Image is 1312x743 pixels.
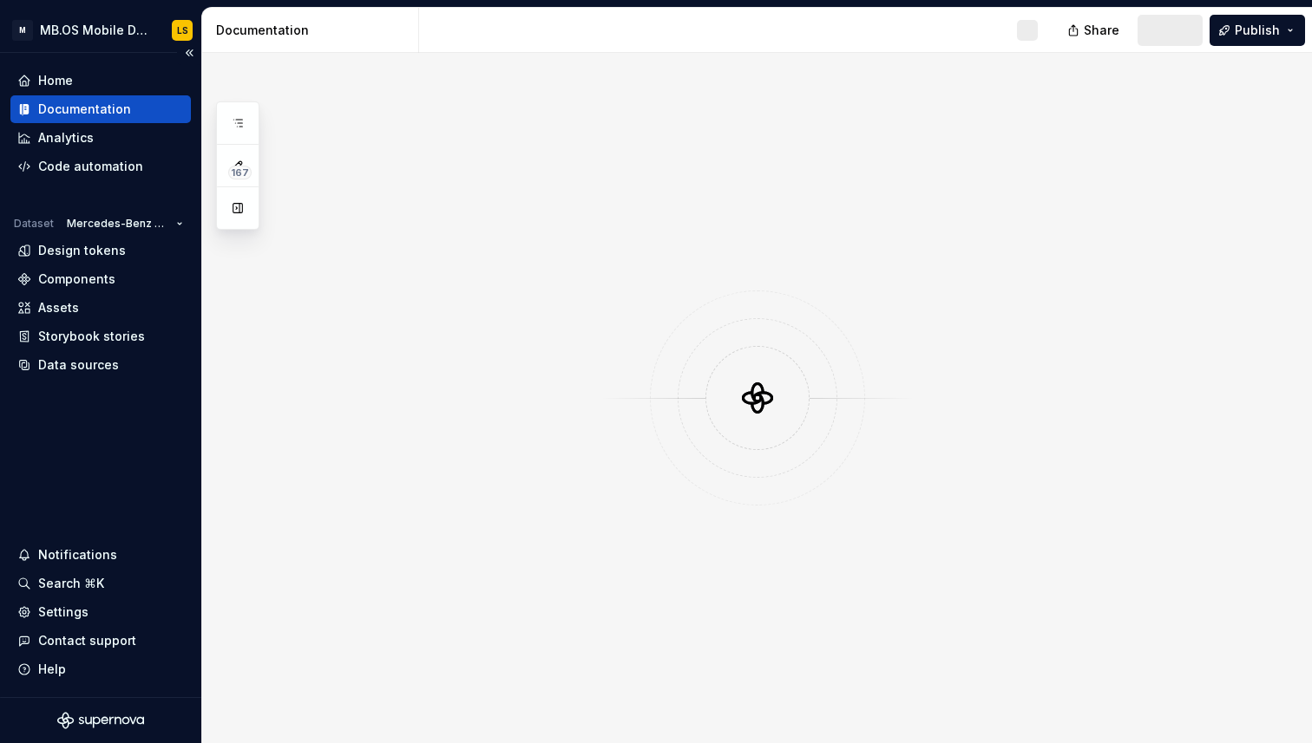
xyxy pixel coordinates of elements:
[12,20,33,41] div: M
[10,67,191,95] a: Home
[10,351,191,379] a: Data sources
[59,212,191,236] button: Mercedes-Benz 2.0
[14,217,54,231] div: Dataset
[38,356,119,374] div: Data sources
[38,129,94,147] div: Analytics
[10,655,191,683] button: Help
[38,242,126,259] div: Design tokens
[67,217,169,231] span: Mercedes-Benz 2.0
[38,328,145,345] div: Storybook stories
[38,661,66,678] div: Help
[10,598,191,626] a: Settings
[10,124,191,152] a: Analytics
[10,570,191,597] button: Search ⌘K
[57,712,144,729] svg: Supernova Logo
[38,299,79,316] div: Assets
[38,158,143,175] div: Code automation
[10,541,191,569] button: Notifications
[228,166,252,179] span: 167
[10,627,191,655] button: Contact support
[216,22,411,39] div: Documentation
[10,294,191,322] a: Assets
[10,237,191,264] a: Design tokens
[10,95,191,123] a: Documentation
[38,575,104,592] div: Search ⌘K
[38,546,117,564] div: Notifications
[38,603,89,621] div: Settings
[38,270,115,288] div: Components
[1210,15,1305,46] button: Publish
[38,632,136,649] div: Contact support
[38,72,73,89] div: Home
[177,41,201,65] button: Collapse sidebar
[40,22,151,39] div: MB.OS Mobile Design System
[10,323,191,350] a: Storybook stories
[1235,22,1280,39] span: Publish
[10,153,191,180] a: Code automation
[1084,22,1119,39] span: Share
[177,23,188,37] div: LS
[10,265,191,293] a: Components
[1059,15,1131,46] button: Share
[38,101,131,118] div: Documentation
[3,11,198,49] button: MMB.OS Mobile Design SystemLS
